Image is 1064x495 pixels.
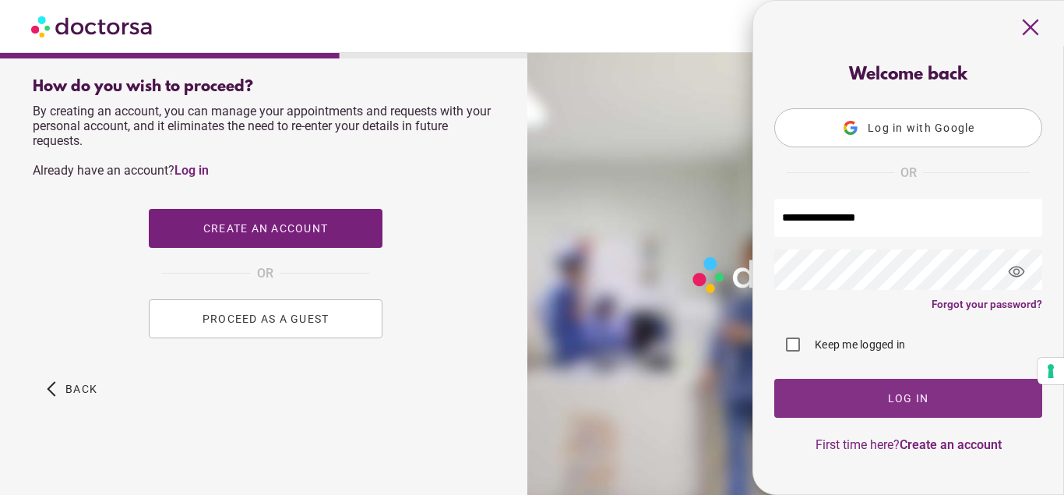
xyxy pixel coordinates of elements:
p: First time here? [774,437,1042,452]
button: Create an account [149,209,382,248]
span: PROCEED AS A GUEST [202,313,329,325]
span: Create an account [203,222,327,235]
img: Doctorsa.com [31,9,154,44]
a: Log in [174,163,209,178]
label: Keep me logged in [812,337,905,352]
a: Create an account [900,437,1002,452]
span: By creating an account, you can manage your appointments and requests with your personal account,... [33,104,491,178]
button: PROCEED AS A GUEST [149,299,382,338]
img: Logo-Doctorsa-trans-White-partial-flat.png [687,251,900,299]
span: OR [257,263,273,284]
span: visibility [995,251,1038,293]
button: Log in with Google [774,108,1042,147]
button: Log In [774,379,1042,418]
button: arrow_back_ios Back [41,369,104,408]
span: Back [65,383,97,395]
button: Your consent preferences for tracking technologies [1038,358,1064,384]
span: Log In [888,392,929,405]
span: close [1016,12,1045,42]
a: Forgot your password? [932,298,1042,310]
span: Log in with Google [868,122,975,134]
div: How do you wish to proceed? [33,78,498,96]
div: Welcome back [774,65,1042,85]
span: OR [900,163,917,183]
